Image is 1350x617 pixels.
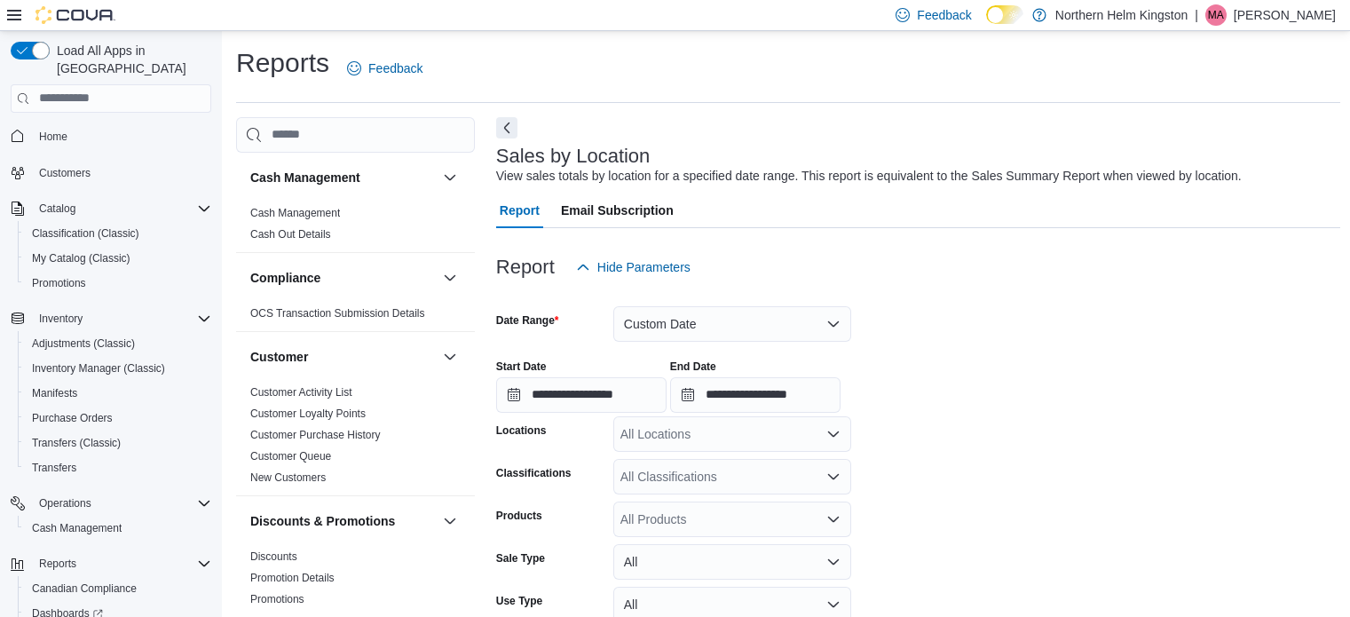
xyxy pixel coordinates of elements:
[32,198,83,219] button: Catalog
[986,24,987,25] span: Dark Mode
[368,59,422,77] span: Feedback
[32,493,99,514] button: Operations
[826,512,841,526] button: Open list of options
[50,42,211,77] span: Load All Apps in [GEOGRAPHIC_DATA]
[32,581,137,596] span: Canadian Compliance
[250,207,340,219] a: Cash Management
[250,571,335,585] span: Promotion Details
[340,51,430,86] a: Feedback
[18,381,218,406] button: Manifests
[496,167,1242,186] div: View sales totals by location for a specified date range. This report is equivalent to the Sales ...
[1195,4,1198,26] p: |
[25,223,146,244] a: Classification (Classic)
[250,385,352,399] span: Customer Activity List
[18,431,218,455] button: Transfers (Classic)
[250,269,320,287] h3: Compliance
[250,449,331,463] span: Customer Queue
[25,333,211,354] span: Adjustments (Classic)
[18,221,218,246] button: Classification (Classic)
[25,457,83,479] a: Transfers
[4,196,218,221] button: Catalog
[986,5,1023,24] input: Dark Mode
[250,429,381,441] a: Customer Purchase History
[439,346,461,368] button: Customer
[250,550,297,563] a: Discounts
[250,228,331,241] a: Cash Out Details
[18,406,218,431] button: Purchase Orders
[25,273,211,294] span: Promotions
[39,130,67,144] span: Home
[25,407,211,429] span: Purchase Orders
[496,360,547,374] label: Start Date
[1205,4,1227,26] div: Maria Amorim
[250,227,331,241] span: Cash Out Details
[496,117,517,138] button: Next
[250,169,360,186] h3: Cash Management
[32,308,90,329] button: Inventory
[670,377,841,413] input: Press the down key to open a popover containing a calendar.
[1234,4,1336,26] p: [PERSON_NAME]
[25,432,211,454] span: Transfers (Classic)
[39,202,75,216] span: Catalog
[250,512,395,530] h3: Discounts & Promotions
[1055,4,1188,26] p: Northern Helm Kingston
[917,6,971,24] span: Feedback
[250,592,304,606] span: Promotions
[250,348,308,366] h3: Customer
[597,258,691,276] span: Hide Parameters
[250,386,352,399] a: Customer Activity List
[250,307,425,320] a: OCS Transaction Submission Details
[25,457,211,479] span: Transfers
[25,358,172,379] a: Inventory Manager (Classic)
[250,169,436,186] button: Cash Management
[25,358,211,379] span: Inventory Manager (Classic)
[250,306,425,320] span: OCS Transaction Submission Details
[250,450,331,463] a: Customer Queue
[39,557,76,571] span: Reports
[1208,4,1224,26] span: MA
[236,382,475,495] div: Customer
[18,331,218,356] button: Adjustments (Classic)
[250,512,436,530] button: Discounts & Promotions
[32,226,139,241] span: Classification (Classic)
[32,386,77,400] span: Manifests
[496,594,542,608] label: Use Type
[496,509,542,523] label: Products
[32,436,121,450] span: Transfers (Classic)
[250,269,436,287] button: Compliance
[18,271,218,296] button: Promotions
[32,276,86,290] span: Promotions
[250,206,340,220] span: Cash Management
[39,496,91,510] span: Operations
[39,312,83,326] span: Inventory
[4,551,218,576] button: Reports
[250,407,366,420] a: Customer Loyalty Points
[496,466,572,480] label: Classifications
[18,576,218,601] button: Canadian Compliance
[32,553,211,574] span: Reports
[32,308,211,329] span: Inventory
[25,248,138,269] a: My Catalog (Classic)
[25,383,211,404] span: Manifests
[4,491,218,516] button: Operations
[36,6,115,24] img: Cova
[32,251,130,265] span: My Catalog (Classic)
[25,383,84,404] a: Manifests
[25,518,129,539] a: Cash Management
[32,125,211,147] span: Home
[25,248,211,269] span: My Catalog (Classic)
[25,223,211,244] span: Classification (Classic)
[25,407,120,429] a: Purchase Orders
[250,550,297,564] span: Discounts
[496,377,667,413] input: Press the down key to open a popover containing a calendar.
[236,303,475,331] div: Compliance
[613,544,851,580] button: All
[496,423,547,438] label: Locations
[32,126,75,147] a: Home
[25,578,144,599] a: Canadian Compliance
[32,162,98,184] a: Customers
[4,160,218,186] button: Customers
[496,257,555,278] h3: Report
[439,267,461,289] button: Compliance
[32,461,76,475] span: Transfers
